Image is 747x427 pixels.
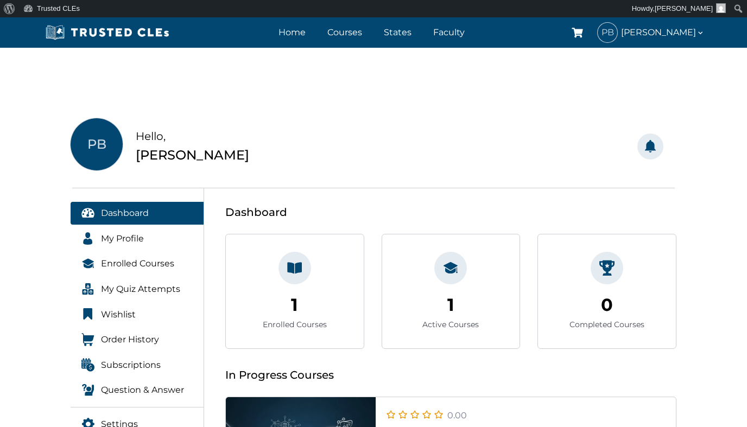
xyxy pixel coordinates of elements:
[621,25,705,40] span: [PERSON_NAME]
[101,206,149,220] span: Dashboard
[101,282,180,296] span: My Quiz Attempts
[598,23,617,42] span: PB
[71,227,204,250] a: My Profile
[136,128,249,145] div: Hello,
[71,379,204,401] a: Question & Answer
[71,303,204,326] a: Wishlist
[431,24,467,40] a: Faculty
[71,252,204,275] a: Enrolled Courses
[71,328,204,351] a: Order History
[325,24,365,40] a: Courses
[569,318,644,330] div: Completed Courses
[601,291,613,318] div: 0
[101,333,159,347] span: Order History
[71,278,204,301] a: My Quiz Attempts
[422,318,479,330] div: Active Courses
[101,257,174,271] span: Enrolled Courses
[447,291,454,318] div: 1
[263,318,327,330] div: Enrolled Courses
[291,291,298,318] div: 1
[101,383,184,397] span: Question & Answer
[225,203,676,221] div: Dashboard
[655,4,713,12] span: [PERSON_NAME]
[381,24,414,40] a: States
[225,366,676,384] div: In Progress Courses
[101,308,136,322] span: Wishlist
[71,354,204,377] a: Subscriptions
[101,232,144,246] span: My Profile
[71,118,123,170] span: PB
[136,145,249,165] div: [PERSON_NAME]
[42,24,172,41] img: Trusted CLEs
[101,358,161,372] span: Subscriptions
[276,24,308,40] a: Home
[71,202,204,225] a: Dashboard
